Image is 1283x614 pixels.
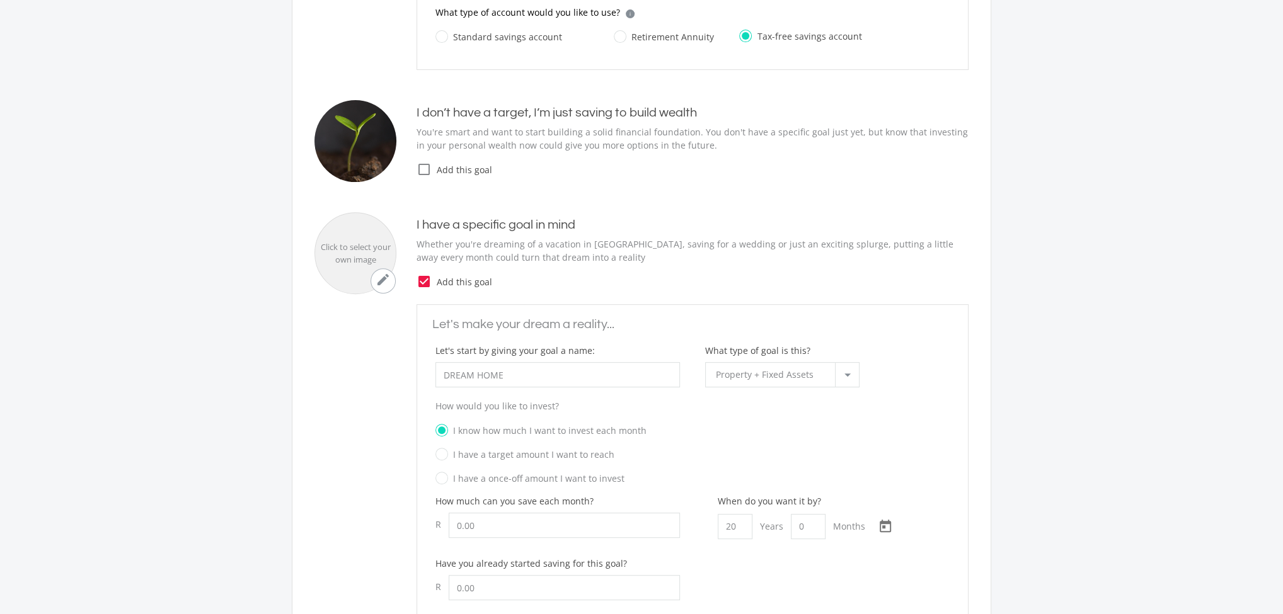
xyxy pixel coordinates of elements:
[449,513,680,538] input: 0.00
[417,162,432,177] i: check_box_outline_blank
[718,494,864,508] div: When do you want it by?
[449,575,680,600] input: 0.00
[315,241,396,266] div: Click to select your own image
[435,557,627,570] label: Have you already started saving for this goal?
[435,344,595,357] label: Let's start by giving your goal a name:
[435,513,449,536] div: R
[718,514,752,539] input: Years
[417,105,969,120] h4: I don’t have a target, I’m just saving to build wealth
[432,315,953,334] p: Let's make your dream a reality...
[371,268,396,293] button: mode_edit
[417,237,969,264] p: Whether you're dreaming of a vacation in [GEOGRAPHIC_DATA], saving for a wedding or just an excit...
[435,575,449,598] div: R
[873,514,898,539] button: Open calendar
[752,514,791,539] div: Years
[791,514,826,539] input: Months
[435,470,624,486] label: I have a once-off amount I want to invest
[417,217,969,232] h4: I have a specific goal in mind
[435,446,614,462] label: I have a target amount I want to reach
[705,344,810,357] label: What type of goal is this?
[716,368,814,380] span: Property + Fixed Assets
[417,125,969,152] p: You're smart and want to start building a solid financial foundation. You don't have a specific g...
[432,275,969,288] span: Add this goal
[417,274,432,289] i: check_box
[739,28,861,44] label: Tax-free savings account
[376,272,391,287] i: mode_edit
[614,29,714,45] label: Retirement Annuity
[435,423,647,438] label: I know how much I want to invest each month
[435,399,950,412] p: How would you like to invest?
[826,514,873,539] div: Months
[435,6,620,19] p: What type of account would you like to use?
[435,29,562,45] label: Standard savings account
[435,494,594,508] label: How much can you save each month?
[432,163,969,176] span: Add this goal
[626,9,635,18] div: i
